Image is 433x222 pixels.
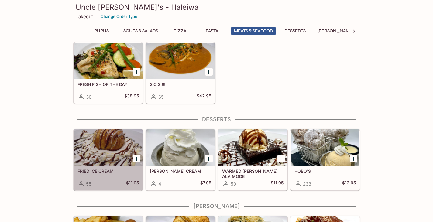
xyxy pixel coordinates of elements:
span: 55 [86,181,91,187]
a: FRIED ICE CREAM55$11.95 [74,129,143,190]
div: WARMED FUDGE BROWNIE ALA MODE [218,129,287,166]
a: [PERSON_NAME] CREAM4$7.95 [146,129,215,190]
span: 50 [231,181,236,187]
h5: $13.95 [342,180,356,187]
div: FRIED ICE CREAM [74,129,143,166]
button: [PERSON_NAME] [314,27,357,35]
div: VANILLA ICE CREAM [146,129,215,166]
h5: $11.95 [126,180,139,187]
button: Add VANILLA ICE CREAM [205,155,213,162]
h3: Uncle [PERSON_NAME]'s - Haleiwa [76,2,358,12]
a: HOBO'S233$13.95 [290,129,360,190]
span: 65 [158,94,164,100]
button: SOUPS & SALADS [120,27,161,35]
div: FRESH FISH OF THE DAY [74,43,143,79]
h5: $38.95 [124,93,139,101]
a: WARMED [PERSON_NAME] ALA MODE50$11.95 [218,129,287,190]
span: 4 [158,181,161,187]
h5: FRIED ICE CREAM [77,169,139,174]
span: 233 [303,181,311,187]
button: PIZZA [166,27,194,35]
h5: [PERSON_NAME] CREAM [150,169,211,174]
button: Add S.O.S.!!! [205,68,213,76]
button: PASTA [198,27,226,35]
a: FRESH FISH OF THE DAY30$38.95 [74,42,143,104]
h5: $42.95 [197,93,211,101]
div: S.O.S.!!! [146,43,215,79]
h4: [PERSON_NAME] [73,203,360,210]
div: HOBO'S [291,129,359,166]
button: Change Order Type [98,12,140,21]
button: PUPUS [88,27,115,35]
h5: FRESH FISH OF THE DAY [77,82,139,87]
a: S.O.S.!!!65$42.95 [146,42,215,104]
button: Add HOBO'S [350,155,357,162]
button: DESSERTS [281,27,309,35]
h4: DESSERTS [73,116,360,123]
h5: S.O.S.!!! [150,82,211,87]
button: Add WARMED FUDGE BROWNIE ALA MODE [277,155,285,162]
h5: HOBO'S [294,169,356,174]
h5: WARMED [PERSON_NAME] ALA MODE [222,169,284,179]
button: MEATS & SEAFOOD [231,27,276,35]
p: Takeout [76,14,93,19]
h5: $7.95 [200,180,211,187]
span: 30 [86,94,91,100]
button: Add FRIED ICE CREAM [133,155,140,162]
button: Add FRESH FISH OF THE DAY [133,68,140,76]
h5: $11.95 [271,180,284,187]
